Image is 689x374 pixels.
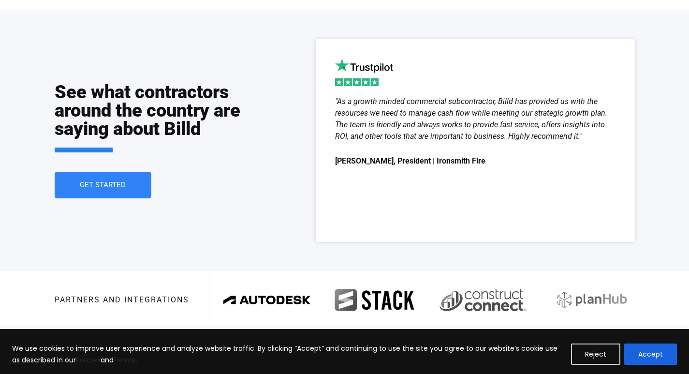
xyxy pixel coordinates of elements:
div: Slides [335,96,616,223]
h2: See what contractors around the country are saying about Billd [55,83,240,152]
div: "As a growth minded commercial subcontractor, Billd has provided us with the resources we need to... [335,96,616,142]
a: Policies [76,355,101,365]
button: Accept [624,344,677,365]
h3: Partners and integrations [55,296,189,304]
span: [PERSON_NAME], President | Ironsmith Fire [335,154,616,168]
span: Get Started [80,181,126,189]
p: We use cookies to improve user experience and analyze website traffic. By clicking “Accept” and c... [12,343,564,366]
a: Get Started [55,172,151,198]
button: Reject [571,344,620,365]
a: Terms [114,355,135,365]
